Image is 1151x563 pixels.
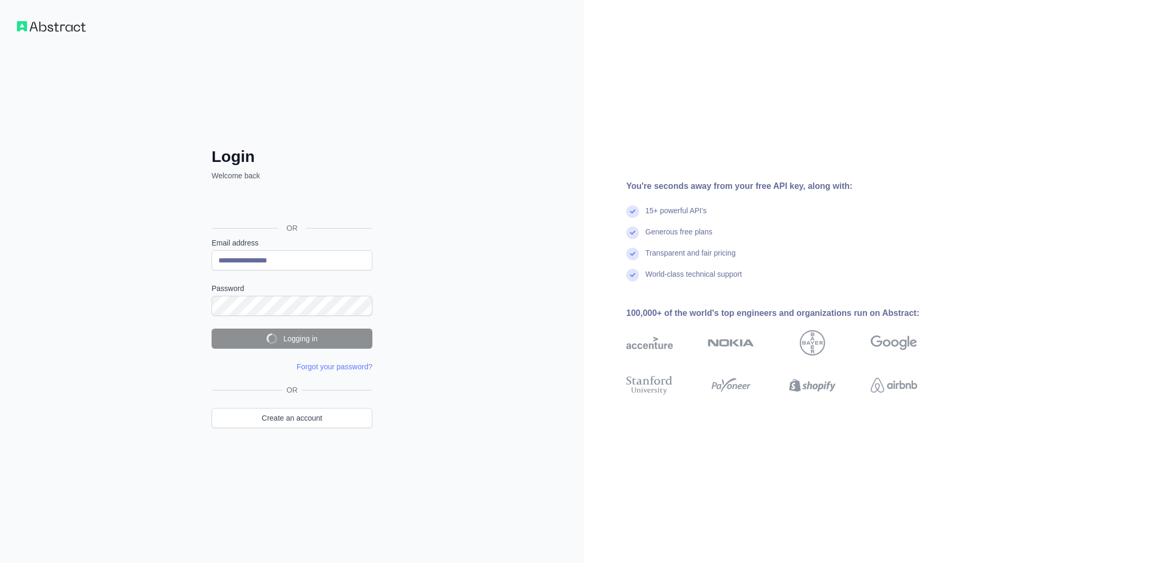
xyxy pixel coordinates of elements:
[708,374,754,397] img: payoneer
[871,330,917,356] img: google
[645,248,736,269] div: Transparent and fair pricing
[17,21,86,32] img: Workflow
[645,205,707,226] div: 15+ powerful API's
[212,283,372,294] label: Password
[871,374,917,397] img: airbnb
[206,193,376,216] iframe: Schaltfläche „Über Google anmelden“
[297,362,372,371] a: Forgot your password?
[626,248,639,260] img: check mark
[708,330,754,356] img: nokia
[626,180,951,193] div: You're seconds away from your free API key, along with:
[212,147,372,166] h2: Login
[212,238,372,248] label: Email address
[212,193,370,216] div: Über Google anmelden. Wird in neuem Tab geöffnet.
[789,374,836,397] img: shopify
[626,330,673,356] img: accenture
[212,329,372,349] button: Logging in
[626,374,673,397] img: stanford university
[282,385,302,395] span: OR
[645,269,742,290] div: World-class technical support
[645,226,712,248] div: Generous free plans
[626,269,639,281] img: check mark
[212,170,372,181] p: Welcome back
[278,223,306,233] span: OR
[626,307,951,320] div: 100,000+ of the world's top engineers and organizations run on Abstract:
[626,205,639,218] img: check mark
[800,330,825,356] img: bayer
[212,408,372,428] a: Create an account
[626,226,639,239] img: check mark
